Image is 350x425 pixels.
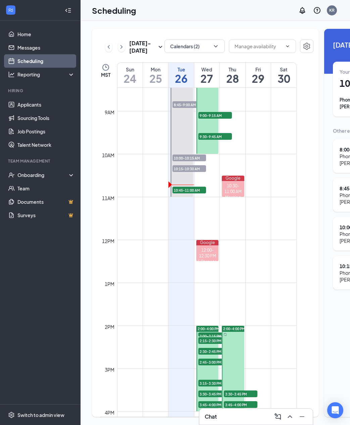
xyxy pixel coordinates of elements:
h3: [DATE] - [DATE] [129,40,156,54]
a: DocumentsCrown [17,195,75,208]
span: 9:30-9:45 AM [198,133,232,140]
a: August 26, 2025 [168,63,194,87]
h1: 25 [143,73,168,84]
span: 2:15-2:30 PM [198,337,232,344]
h1: 29 [246,73,271,84]
a: August 30, 2025 [271,63,296,87]
span: 3:30-3:45 PM [224,390,257,397]
div: Switch to admin view [17,412,64,418]
svg: Minimize [298,413,306,421]
button: Minimize [297,411,307,422]
h1: 30 [271,73,296,84]
svg: WorkstreamLogo [7,7,14,13]
div: Sun [117,66,143,73]
span: 2:45-3:00 PM [198,359,232,365]
a: August 28, 2025 [220,63,245,87]
svg: QuestionInfo [313,6,321,14]
div: Fri [246,66,271,73]
div: 10:30-11:00 AM [222,183,244,194]
span: 2:00-4:00 PM [223,326,245,331]
svg: ChevronDown [212,43,219,50]
button: ChevronRight [118,42,125,52]
div: Reporting [17,71,75,78]
svg: ChevronUp [286,413,294,421]
a: Messages [17,41,75,54]
a: Talent Network [17,138,75,151]
a: Settings [300,40,313,54]
div: Thu [220,66,245,73]
div: KR [329,7,335,13]
svg: Settings [303,42,311,50]
span: 3:15-3:30 PM [198,380,232,386]
span: 9:00-9:15 AM [198,112,232,119]
svg: ChevronRight [118,43,125,51]
button: ComposeMessage [272,411,283,422]
svg: UserCheck [8,172,15,178]
svg: Collapse [65,7,71,14]
span: 3:30-3:45 PM [198,390,232,397]
span: 10:45-11:00 AM [172,187,206,193]
div: 11am [101,194,116,202]
div: 12:00-12:30 PM [196,247,219,259]
span: 2:30-2:45 PM [198,348,232,355]
button: Settings [300,40,313,53]
svg: Notifications [298,6,306,14]
div: Wed [194,66,219,73]
a: August 29, 2025 [246,63,271,87]
button: ChevronUp [285,411,295,422]
div: 9am [103,109,116,116]
a: Home [17,27,75,41]
svg: Analysis [8,71,15,78]
span: 3:45-4:00 PM [198,401,232,408]
svg: Settings [8,412,15,418]
a: Sourcing Tools [17,111,75,125]
h1: 26 [168,73,194,84]
button: Calendars (2)ChevronDown [164,40,225,53]
h1: 27 [194,73,219,84]
a: Applicants [17,98,75,111]
input: Manage availability [235,43,282,50]
span: 8:45-9:00 AM [172,101,206,108]
a: August 24, 2025 [117,63,143,87]
svg: SmallChevronDown [156,43,164,51]
span: 2:00-2:15 PM [198,332,232,339]
span: 10:00-10:15 AM [172,155,206,161]
div: 3pm [103,366,116,373]
span: 2:00-4:00 PM [198,326,219,331]
svg: ChevronDown [285,44,290,49]
span: 10:15-10:30 AM [172,165,206,172]
div: 1pm [103,280,116,288]
h1: 24 [117,73,143,84]
svg: Sync [223,333,227,336]
div: Team Management [8,158,73,164]
div: 2pm [103,323,116,330]
div: 5 Steps to Embracing Agility & Adaptability [196,259,219,282]
a: August 25, 2025 [143,63,168,87]
div: 10am [101,151,116,159]
a: Team [17,182,75,195]
span: 3:45-4:00 PM [224,401,257,408]
h1: Scheduling [92,5,136,16]
div: Mon [143,66,168,73]
svg: ChevronLeft [105,43,112,51]
a: SurveysCrown [17,208,75,222]
svg: ComposeMessage [274,413,282,421]
div: Onboarding [17,172,69,178]
div: Sat [271,66,296,73]
h1: 28 [220,73,245,84]
a: Job Postings [17,125,75,138]
div: Open Intercom Messenger [327,402,343,418]
div: Tue [168,66,194,73]
div: Google [196,240,219,245]
svg: Clock [102,63,110,71]
a: Scheduling [17,54,75,68]
button: ChevronLeft [105,42,112,52]
div: Google [222,176,244,181]
span: MST [101,71,110,78]
div: 4pm [103,409,116,416]
div: 12pm [101,237,116,245]
div: Meeting with [PERSON_NAME] & [PERSON_NAME] [222,194,244,223]
h3: Chat [205,413,217,420]
a: August 27, 2025 [194,63,219,87]
div: Hiring [8,88,73,94]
